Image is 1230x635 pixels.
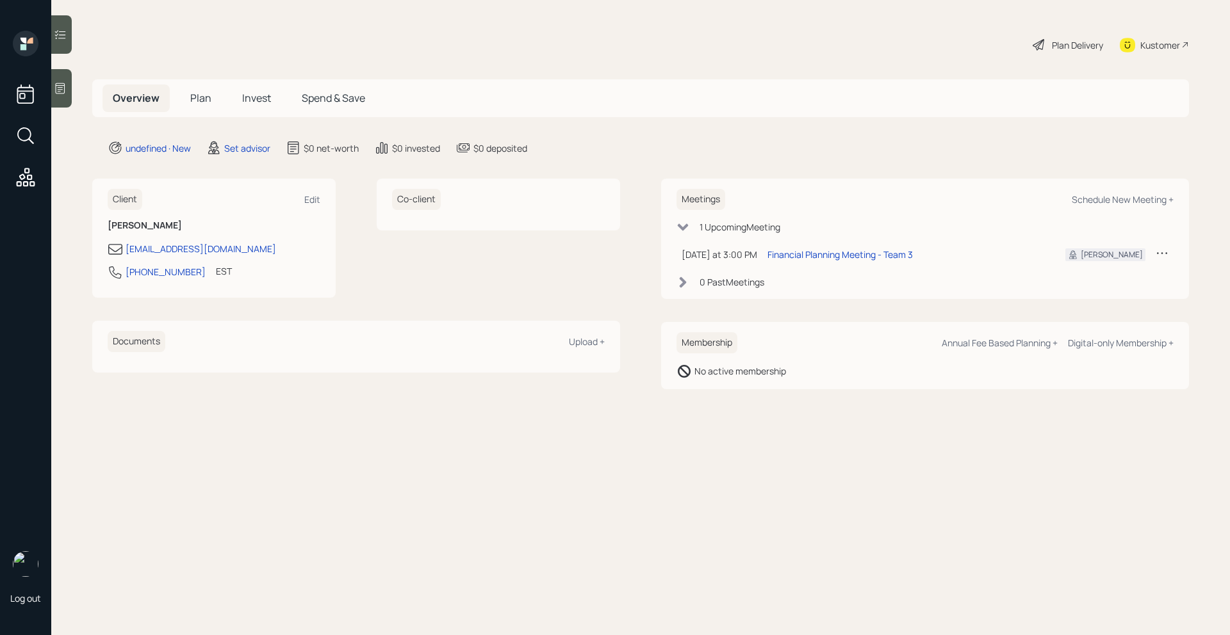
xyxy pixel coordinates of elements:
[190,91,211,105] span: Plan
[304,193,320,205] div: Edit
[216,264,232,278] div: EST
[473,141,527,155] div: $0 deposited
[676,332,737,353] h6: Membership
[224,141,270,155] div: Set advisor
[304,141,359,155] div: $0 net-worth
[694,364,786,378] div: No active membership
[569,335,605,348] div: Upload +
[126,242,276,255] div: [EMAIL_ADDRESS][DOMAIN_NAME]
[126,265,206,278] div: [PHONE_NUMBER]
[392,189,441,210] h6: Co-client
[1081,249,1143,261] div: [PERSON_NAME]
[113,91,160,105] span: Overview
[700,220,780,234] div: 1 Upcoming Meeting
[767,248,913,261] div: Financial Planning Meeting - Team 3
[13,551,38,577] img: retirable_logo.png
[392,141,440,155] div: $0 invested
[108,331,165,352] h6: Documents
[1072,193,1174,205] div: Schedule New Meeting +
[942,337,1058,349] div: Annual Fee Based Planning +
[10,592,41,604] div: Log out
[108,189,142,210] h6: Client
[302,91,365,105] span: Spend & Save
[1052,38,1103,52] div: Plan Delivery
[242,91,271,105] span: Invest
[1140,38,1180,52] div: Kustomer
[682,248,757,261] div: [DATE] at 3:00 PM
[700,275,764,289] div: 0 Past Meeting s
[126,141,191,155] div: undefined · New
[1068,337,1174,349] div: Digital-only Membership +
[676,189,725,210] h6: Meetings
[108,220,320,231] h6: [PERSON_NAME]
